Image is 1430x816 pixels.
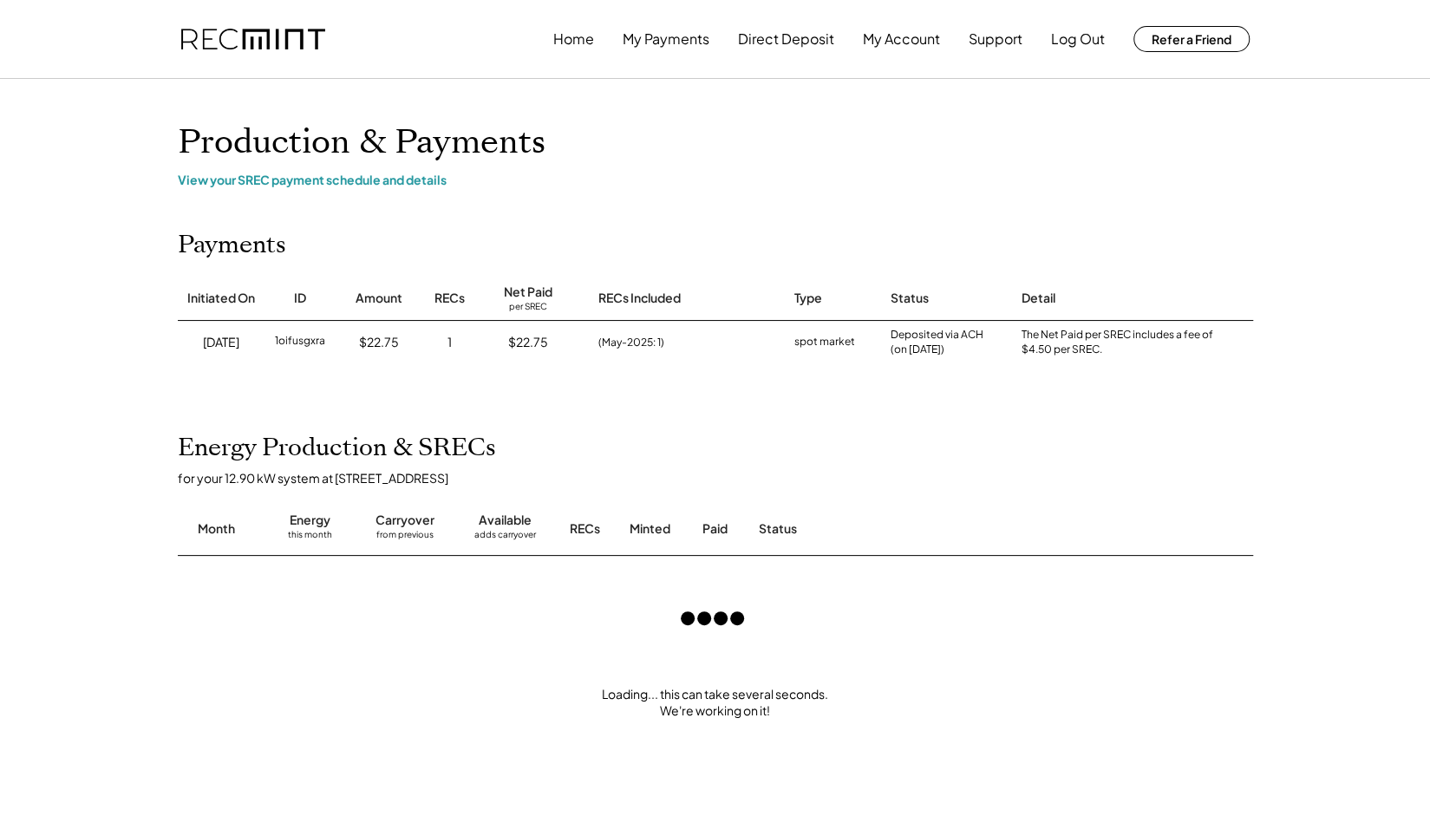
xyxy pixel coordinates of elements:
[288,529,332,546] div: this month
[598,335,664,350] div: (May-2025: 1)
[434,290,465,307] div: RECs
[1022,328,1221,357] div: The Net Paid per SREC includes a fee of $4.50 per SREC.
[759,520,1054,538] div: Status
[969,22,1022,56] button: Support
[623,22,709,56] button: My Payments
[509,301,547,314] div: per SREC
[1051,22,1105,56] button: Log Out
[863,22,940,56] button: My Account
[447,334,452,351] div: 1
[794,290,822,307] div: Type
[290,512,330,529] div: Energy
[570,520,600,538] div: RECs
[178,470,1270,486] div: for your 12.90 kW system at [STREET_ADDRESS]
[178,231,286,260] h2: Payments
[504,284,552,301] div: Net Paid
[474,529,536,546] div: adds carryover
[891,328,983,357] div: Deposited via ACH (on [DATE])
[356,290,402,307] div: Amount
[160,686,1270,720] div: Loading... this can take several seconds. We're working on it!
[359,334,399,351] div: $22.75
[479,512,532,529] div: Available
[203,334,239,351] div: [DATE]
[738,22,834,56] button: Direct Deposit
[178,434,496,463] h2: Energy Production & SRECs
[178,172,1253,187] div: View your SREC payment schedule and details
[187,290,255,307] div: Initiated On
[178,122,1253,163] h1: Production & Payments
[794,334,855,351] div: spot market
[198,520,235,538] div: Month
[598,290,681,307] div: RECs Included
[1133,26,1250,52] button: Refer a Friend
[375,512,434,529] div: Carryover
[553,22,594,56] button: Home
[294,290,306,307] div: ID
[891,290,929,307] div: Status
[275,334,325,351] div: 1oifusgxra
[630,520,670,538] div: Minted
[181,29,325,50] img: recmint-logotype%403x.png
[702,520,728,538] div: Paid
[1022,290,1055,307] div: Detail
[376,529,434,546] div: from previous
[508,334,548,351] div: $22.75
